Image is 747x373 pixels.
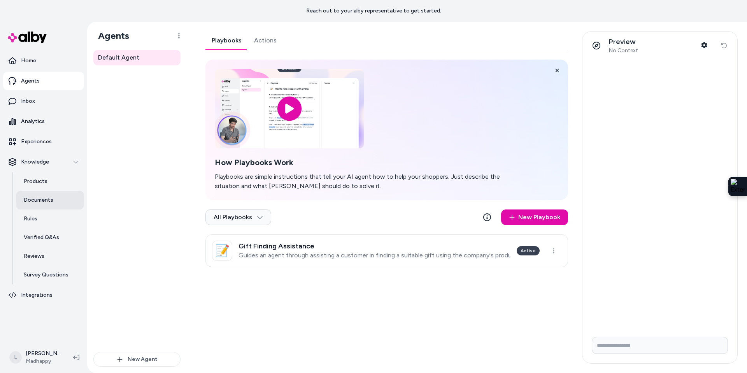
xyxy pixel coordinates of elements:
[16,209,84,228] a: Rules
[306,7,441,15] p: Reach out to your alby representative to get started.
[24,215,37,223] p: Rules
[3,112,84,131] a: Analytics
[21,57,36,65] p: Home
[3,92,84,111] a: Inbox
[8,32,47,43] img: alby Logo
[21,97,35,105] p: Inbox
[205,31,248,50] a: Playbooks
[21,118,45,125] p: Analytics
[98,53,139,62] span: Default Agent
[16,172,84,191] a: Products
[248,31,283,50] a: Actions
[205,234,568,267] a: 📝Gift Finding AssistanceGuides an agent through assisting a customer in finding a suitable gift u...
[212,241,232,261] div: 📝
[21,138,52,146] p: Experiences
[215,158,514,167] h2: How Playbooks Work
[16,266,84,284] a: Survey Questions
[9,351,22,364] span: L
[5,345,67,370] button: L[PERSON_NAME]Madhappy
[517,246,540,255] div: Active
[24,178,47,185] p: Products
[501,209,568,225] a: New Playbook
[93,50,181,65] a: Default Agent
[21,158,49,166] p: Knowledge
[24,234,59,241] p: Verified Q&As
[16,247,84,266] a: Reviews
[16,228,84,247] a: Verified Q&As
[214,213,263,221] span: All Playbooks
[3,72,84,90] a: Agents
[21,291,53,299] p: Integrations
[24,271,68,279] p: Survey Questions
[609,37,638,46] p: Preview
[93,352,181,367] button: New Agent
[24,196,53,204] p: Documents
[3,51,84,70] a: Home
[238,252,510,259] p: Guides an agent through assisting a customer in finding a suitable gift using the company's produ...
[238,242,510,250] h3: Gift Finding Assistance
[3,132,84,151] a: Experiences
[21,77,40,85] p: Agents
[215,172,514,191] p: Playbooks are simple instructions that tell your AI agent how to help your shoppers. Just describ...
[3,153,84,171] button: Knowledge
[731,179,745,194] img: Extension Icon
[26,350,61,357] p: [PERSON_NAME]
[205,209,271,225] button: All Playbooks
[24,252,44,260] p: Reviews
[26,357,61,365] span: Madhappy
[609,47,638,54] span: No Context
[16,191,84,209] a: Documents
[3,286,84,304] a: Integrations
[592,337,728,354] input: Write your prompt here
[92,30,129,42] h1: Agents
